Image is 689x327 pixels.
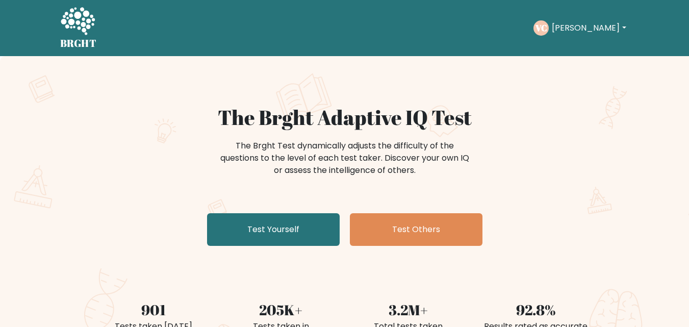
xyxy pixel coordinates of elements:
[478,299,594,320] div: 92.8%
[351,299,466,320] div: 3.2M+
[535,22,547,34] text: VC
[96,105,594,130] h1: The Brght Adaptive IQ Test
[350,213,482,246] a: Test Others
[207,213,340,246] a: Test Yourself
[217,140,472,177] div: The Brght Test dynamically adjusts the difficulty of the questions to the level of each test take...
[549,21,629,35] button: [PERSON_NAME]
[60,37,97,49] h5: BRGHT
[60,4,97,52] a: BRGHT
[223,299,339,320] div: 205K+
[96,299,211,320] div: 901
